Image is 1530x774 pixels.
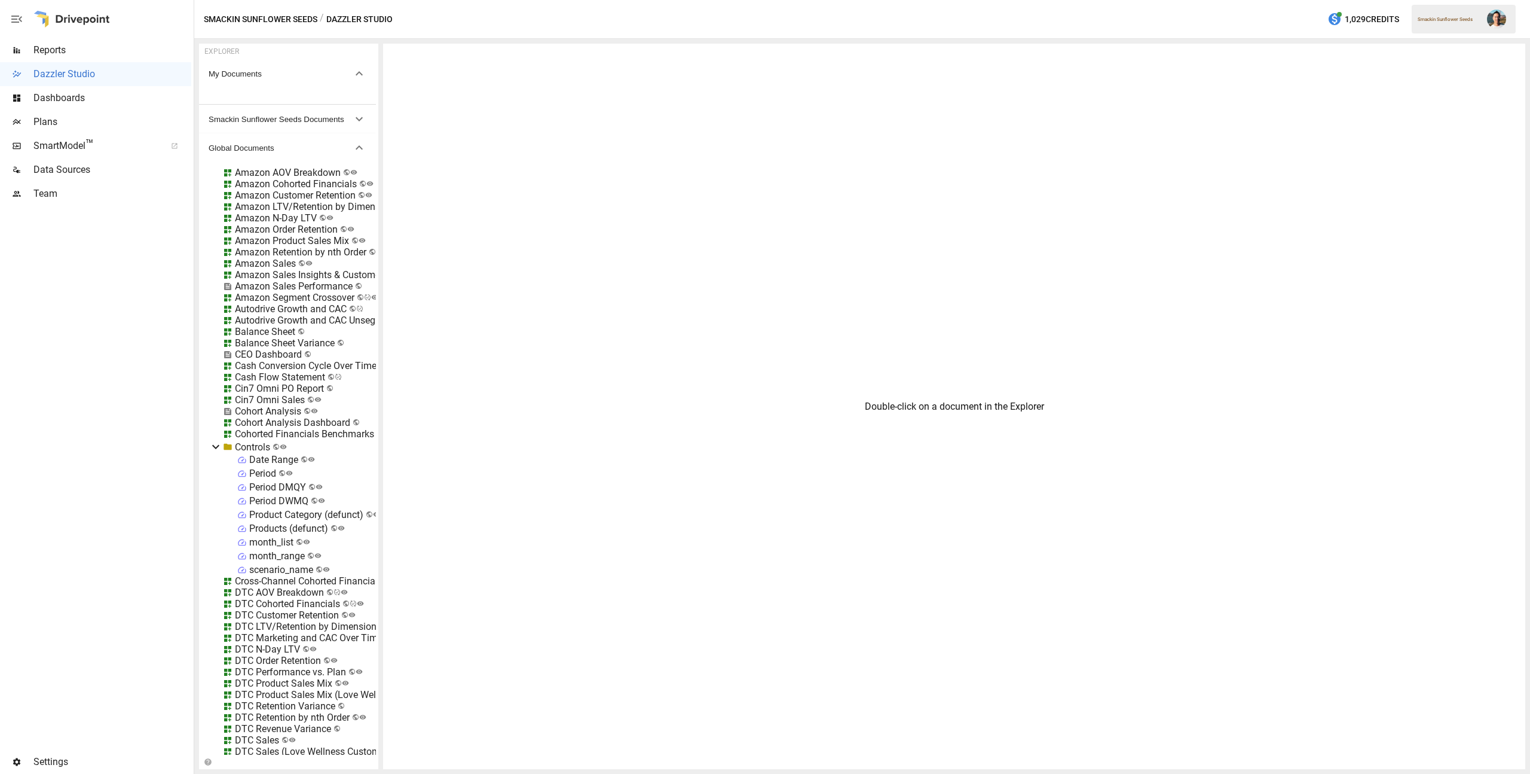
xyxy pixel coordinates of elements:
span: Data Sources [33,163,191,177]
svg: Public [310,645,317,653]
svg: Public [342,679,349,687]
span: Plans [33,115,191,129]
div: scenario_name [249,564,313,575]
div: DTC N-Day LTV [235,644,300,655]
svg: Public [303,538,310,546]
div: Cohort Analysis [235,406,301,417]
svg: Public [350,169,357,176]
svg: Public [331,657,338,664]
svg: Public [305,260,313,267]
div: Period DWMQ [249,495,308,507]
svg: Public [373,511,380,518]
svg: Published [364,294,371,301]
svg: Public [365,191,372,199]
svg: Public [314,396,322,403]
svg: Published [333,589,341,596]
div: Double-click on a document in the Explorer [865,401,1044,412]
div: Cin7 Omni PO Report [235,383,324,394]
span: Dazzler Studio [33,67,191,81]
div: Cohort Analysis Dashboard [235,417,350,428]
svg: Published [356,305,363,312]
div: CEO Dashboard [235,349,302,360]
span: SmartModel [33,139,158,153]
div: Date Range [249,454,298,465]
div: Cash Conversion Cycle Over Time [235,360,377,371]
svg: Public [318,497,325,504]
div: Cross-Channel Cohorted Financials by Customer [235,575,438,587]
div: DTC Revenue Variance [235,723,331,735]
div: DTC Sales (Love Wellness Custom) [235,746,384,757]
div: DTC Performance vs. Plan [235,666,346,678]
div: Balance Sheet [235,326,295,337]
div: / [320,12,324,27]
div: Amazon Retention by nth Order [235,246,366,258]
div: Balance Sheet Variance [235,337,335,349]
span: Dashboards [33,91,191,105]
svg: Public [316,483,323,490]
span: My Documents [209,69,352,78]
svg: Public [359,237,366,244]
svg: Public [323,566,330,573]
div: Amazon Customer Retention [235,190,356,201]
div: DTC Product Sales Mix [235,678,332,689]
svg: Public [371,294,378,301]
svg: Public [366,180,374,187]
div: Cin7 Omni Sales [235,394,305,406]
div: Controls [235,441,270,453]
div: Amazon Sales [235,258,296,269]
div: DTC LTV/Retention by Dimension [235,621,377,632]
div: Amazon AOV Breakdown [235,167,341,178]
svg: Public [326,214,333,221]
span: Team [33,187,191,201]
div: Amazon Order Retention [235,224,338,235]
svg: Public [359,714,366,721]
svg: Public [356,668,363,675]
div: Cohorted Financials Benchmarks [235,428,374,440]
svg: Published [335,373,342,380]
svg: Public [347,226,354,233]
div: Amazon LTV/Retention by Dimension [235,201,393,212]
button: Collapse Folders [201,758,214,766]
div: month_list [249,537,293,548]
span: 1,029 Credits [1345,12,1399,27]
svg: Public [348,611,356,618]
div: DTC Retention Variance [235,700,335,712]
div: DTC Sales [235,735,279,746]
svg: Public [308,456,315,463]
span: Settings [33,755,191,769]
div: DTC Cohorted Financials [235,598,340,610]
div: Amazon Segment Crossover [235,292,354,303]
div: Smackin Sunflower Seeds [1418,17,1480,22]
div: DTC Marketing and CAC Over Time [235,632,382,644]
svg: Public [286,470,293,477]
svg: Published [350,600,357,607]
div: Products (defunct) [249,523,328,534]
svg: Public [341,589,348,596]
div: month_range [249,550,305,562]
div: Amazon Sales Performance [235,281,353,292]
div: Cash Flow Statement [235,371,325,383]
svg: Public [289,736,296,743]
div: Autodrive Growth and CAC [235,303,347,315]
span: ™ [85,137,94,152]
div: DTC Customer Retention [235,610,339,621]
div: Amazon N-Day LTV [235,212,317,224]
div: DTC Retention by nth Order [235,712,350,723]
div: Amazon Product Sales Mix [235,235,349,246]
svg: Public [280,443,287,450]
span: Smackin Sunflower Seeds Documents [209,115,352,124]
div: Amazon Cohorted Financials [235,178,357,190]
span: Global Documents [209,144,352,153]
button: Smackin Sunflower Seeds [204,12,317,27]
button: Smackin Sunflower Seeds Documents [199,105,376,133]
button: Global Documents [199,133,376,162]
button: My Documents [199,59,376,88]
div: Product Category (defunct) [249,509,363,520]
svg: Public [338,525,345,532]
svg: Public [357,600,364,607]
div: DTC Product Sales Mix (Love Wellness Custom) [235,689,437,700]
div: Period [249,468,276,479]
div: Period DMQY [249,482,306,493]
div: DTC AOV Breakdown [235,587,324,598]
span: Reports [33,43,191,57]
